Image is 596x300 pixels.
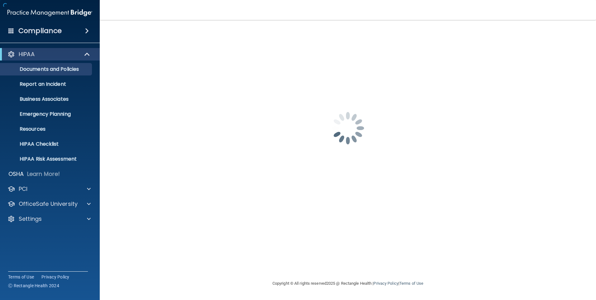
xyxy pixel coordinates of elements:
[19,185,27,193] p: PCI
[8,170,24,178] p: OSHA
[4,96,89,102] p: Business Associates
[19,215,42,223] p: Settings
[7,200,91,208] a: OfficeSafe University
[4,141,89,147] p: HIPAA Checklist
[41,274,70,280] a: Privacy Policy
[19,200,78,208] p: OfficeSafe University
[8,283,59,289] span: Ⓒ Rectangle Health 2024
[4,156,89,162] p: HIPAA Risk Assessment
[19,51,35,58] p: HIPAA
[399,281,423,286] a: Terms of Use
[317,97,379,159] img: spinner.e123f6fc.gif
[4,126,89,132] p: Resources
[373,281,398,286] a: Privacy Policy
[7,185,91,193] a: PCI
[234,273,462,293] div: Copyright © All rights reserved 2025 @ Rectangle Health | |
[18,27,62,35] h4: Compliance
[7,7,92,19] img: PMB logo
[4,81,89,87] p: Report an Incident
[4,66,89,72] p: Documents and Policies
[7,215,91,223] a: Settings
[7,51,90,58] a: HIPAA
[488,256,589,281] iframe: Drift Widget Chat Controller
[27,170,60,178] p: Learn More!
[8,274,34,280] a: Terms of Use
[4,111,89,117] p: Emergency Planning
